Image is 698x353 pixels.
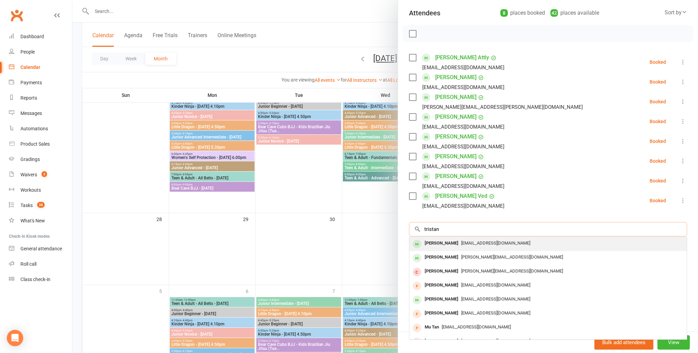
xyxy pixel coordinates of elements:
[413,282,421,290] div: prospect
[422,83,504,92] div: [EMAIL_ADDRESS][DOMAIN_NAME]
[650,99,666,104] div: Booked
[9,198,72,213] a: Tasks 38
[9,121,72,136] a: Automations
[20,246,62,251] div: General attendance
[409,8,440,18] div: Attendees
[422,202,504,210] div: [EMAIL_ADDRESS][DOMAIN_NAME]
[20,95,37,101] div: Reports
[409,222,687,236] input: Search to add attendees
[20,172,37,177] div: Waivers
[650,139,666,144] div: Booked
[461,296,530,301] span: [EMAIL_ADDRESS][DOMAIN_NAME]
[7,330,23,346] div: Open Intercom Messenger
[422,336,461,346] div: [PERSON_NAME]
[20,203,33,208] div: Tasks
[20,261,36,267] div: Roll call
[20,49,35,55] div: People
[413,310,421,318] div: prospect
[435,191,487,202] a: [PERSON_NAME] Ved
[461,282,530,288] span: [EMAIL_ADDRESS][DOMAIN_NAME]
[650,178,666,183] div: Booked
[422,266,461,276] div: [PERSON_NAME]
[422,238,461,248] div: [PERSON_NAME]
[435,112,476,122] a: [PERSON_NAME]
[9,213,72,229] a: What's New
[461,310,530,315] span: [EMAIL_ADDRESS][DOMAIN_NAME]
[422,280,461,290] div: [PERSON_NAME]
[413,254,421,262] div: member
[9,44,72,60] a: People
[422,182,504,191] div: [EMAIL_ADDRESS][DOMAIN_NAME]
[413,268,421,276] div: member
[42,171,47,177] span: 3
[461,240,530,246] span: [EMAIL_ADDRESS][DOMAIN_NAME]
[435,72,476,83] a: [PERSON_NAME]
[435,131,476,142] a: [PERSON_NAME]
[650,79,666,84] div: Booked
[9,182,72,198] a: Workouts
[20,34,44,39] div: Dashboard
[9,256,72,272] a: Roll call
[9,272,72,287] a: Class kiosk mode
[20,64,40,70] div: Calendar
[20,80,42,85] div: Payments
[413,338,421,346] div: prospect
[500,8,545,18] div: places booked
[550,9,558,17] div: 42
[9,167,72,182] a: Waivers 3
[435,92,476,103] a: [PERSON_NAME]
[435,171,476,182] a: [PERSON_NAME]
[9,75,72,90] a: Payments
[37,202,45,208] span: 38
[9,136,72,152] a: Product Sales
[435,151,476,162] a: [PERSON_NAME]
[650,60,666,64] div: Booked
[657,335,690,350] button: View
[461,338,530,343] span: [EMAIL_ADDRESS][DOMAIN_NAME]
[413,296,421,304] div: member
[413,240,421,248] div: member
[422,252,461,262] div: [PERSON_NAME]
[665,8,687,17] div: Sort by
[422,63,504,72] div: [EMAIL_ADDRESS][DOMAIN_NAME]
[422,322,442,332] div: Mu Tan
[422,162,504,171] div: [EMAIL_ADDRESS][DOMAIN_NAME]
[650,198,666,203] div: Booked
[422,103,583,112] div: [PERSON_NAME][EMAIL_ADDRESS][PERSON_NAME][DOMAIN_NAME]
[9,29,72,44] a: Dashboard
[9,241,72,256] a: General attendance kiosk mode
[9,106,72,121] a: Messages
[422,142,504,151] div: [EMAIL_ADDRESS][DOMAIN_NAME]
[422,122,504,131] div: [EMAIL_ADDRESS][DOMAIN_NAME]
[9,152,72,167] a: Gradings
[422,294,461,304] div: [PERSON_NAME]
[500,9,508,17] div: 8
[20,126,48,131] div: Automations
[9,90,72,106] a: Reports
[9,60,72,75] a: Calendar
[8,7,25,24] a: Clubworx
[461,268,563,274] span: [PERSON_NAME][EMAIL_ADDRESS][DOMAIN_NAME]
[650,119,666,124] div: Booked
[435,52,489,63] a: [PERSON_NAME] Attly
[461,254,563,260] span: [PERSON_NAME][EMAIL_ADDRESS][DOMAIN_NAME]
[442,324,511,329] span: [EMAIL_ADDRESS][DOMAIN_NAME]
[422,308,461,318] div: [PERSON_NAME]
[20,141,50,147] div: Product Sales
[20,277,50,282] div: Class check-in
[20,218,45,223] div: What's New
[594,335,653,350] button: Bulk add attendees
[650,159,666,163] div: Booked
[20,157,40,162] div: Gradings
[413,324,421,332] div: prospect
[20,187,41,193] div: Workouts
[550,8,599,18] div: places available
[20,111,42,116] div: Messages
